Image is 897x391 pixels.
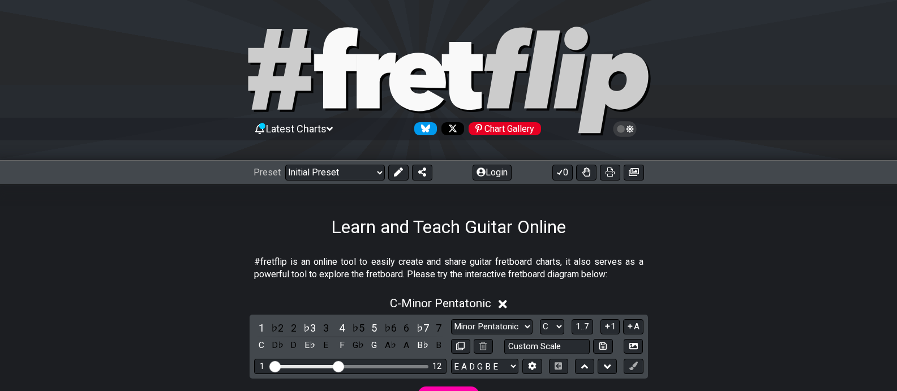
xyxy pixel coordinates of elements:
[575,359,594,374] button: Move up
[286,338,301,353] div: toggle pitch class
[270,338,285,353] div: toggle pitch class
[412,165,432,181] button: Share Preset
[383,338,398,353] div: toggle pitch class
[286,320,301,336] div: toggle scale degree
[399,338,414,353] div: toggle pitch class
[473,165,512,181] button: Login
[624,359,643,374] button: First click edit preset to enable marker editing
[619,124,632,134] span: Toggle light / dark theme
[254,256,643,281] p: #fretflip is an online tool to easily create and share guitar fretboard charts, it also serves as...
[388,165,409,181] button: Edit Preset
[431,338,446,353] div: toggle pitch class
[334,338,349,353] div: toggle pitch class
[399,320,414,336] div: toggle scale degree
[302,338,317,353] div: toggle pitch class
[266,123,327,135] span: Latest Charts
[285,165,385,181] select: Preset
[576,321,589,332] span: 1..7
[624,339,643,354] button: Create Image
[522,359,542,374] button: Edit Tuning
[600,165,620,181] button: Print
[254,359,447,374] div: Visible fret range
[390,297,491,310] span: C - Minor Pentatonic
[415,338,430,353] div: toggle pitch class
[302,320,317,336] div: toggle scale degree
[576,165,596,181] button: Toggle Dexterity for all fretkits
[451,339,470,354] button: Copy
[254,320,269,336] div: toggle scale degree
[437,122,464,135] a: Follow #fretflip at X
[410,122,437,135] a: Follow #fretflip at Bluesky
[572,319,593,334] button: 1..7
[254,338,269,353] div: toggle pitch class
[598,359,617,374] button: Move down
[319,338,333,353] div: toggle pitch class
[254,167,281,178] span: Preset
[549,359,568,374] button: Toggle horizontal chord view
[367,320,381,336] div: toggle scale degree
[451,359,518,374] select: Tuning
[415,320,430,336] div: toggle scale degree
[540,319,564,334] select: Tonic/Root
[464,122,541,135] a: #fretflip at Pinterest
[624,165,644,181] button: Create image
[334,320,349,336] div: toggle scale degree
[270,320,285,336] div: toggle scale degree
[600,319,620,334] button: 1
[451,319,533,334] select: Scale
[351,338,366,353] div: toggle pitch class
[469,122,541,135] div: Chart Gallery
[331,216,566,238] h1: Learn and Teach Guitar Online
[367,338,381,353] div: toggle pitch class
[432,362,441,371] div: 12
[623,319,643,334] button: A
[383,320,398,336] div: toggle scale degree
[552,165,573,181] button: 0
[319,320,333,336] div: toggle scale degree
[593,339,612,354] button: Store user defined scale
[351,320,366,336] div: toggle scale degree
[260,362,264,371] div: 1
[431,320,446,336] div: toggle scale degree
[474,339,493,354] button: Delete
